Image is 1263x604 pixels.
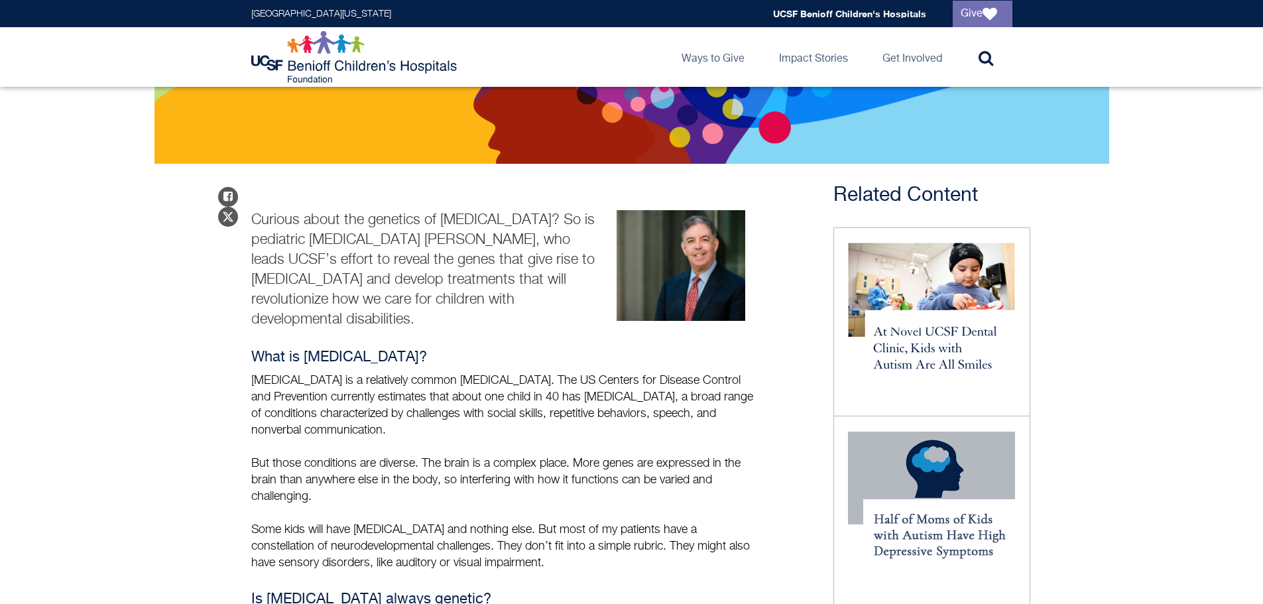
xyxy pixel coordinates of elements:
[841,235,1023,404] img: At Novel UCSF Dental Clinic, Kids with Autism Are All Smiles
[617,210,745,321] img: Elliott Sherr, MD
[251,30,460,84] img: Logo for UCSF Benioff Children's Hospitals Foundation
[251,455,762,505] p: But those conditions are diverse. The brain is a complex place. More genes are expressed in the b...
[872,27,953,87] a: Get Involved
[671,27,755,87] a: Ways to Give
[251,373,762,439] p: [MEDICAL_DATA] is a relatively common [MEDICAL_DATA]. The US Centers for Disease Control and Prev...
[833,184,1012,208] h3: Related Content
[251,349,762,366] h4: What is [MEDICAL_DATA]?
[841,423,1023,592] img: Half of moms of kids with autism have high depressive symptoms
[251,210,605,330] p: Curious about the genetics of [MEDICAL_DATA]? So is pediatric [MEDICAL_DATA] [PERSON_NAME], who l...
[953,1,1012,27] a: Give
[251,522,762,572] p: Some kids will have [MEDICAL_DATA] and nothing else. But most of my patients have a constellation...
[251,9,391,19] a: [GEOGRAPHIC_DATA][US_STATE]
[773,8,926,19] a: UCSF Benioff Children's Hospitals
[768,27,859,87] a: Impact Stories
